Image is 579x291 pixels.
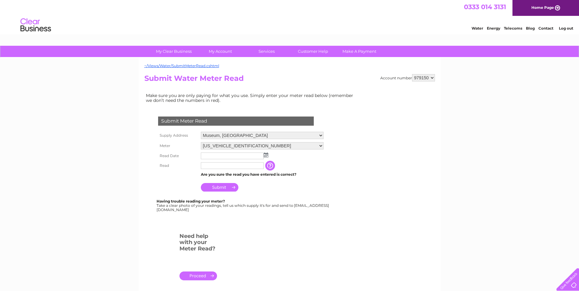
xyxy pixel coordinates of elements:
[144,92,358,104] td: Make sure you are only paying for what you use. Simply enter your meter read below (remember we d...
[504,26,522,31] a: Telecoms
[265,161,276,171] input: Information
[144,74,435,86] h2: Submit Water Meter Read
[559,26,573,31] a: Log out
[146,3,434,30] div: Clear Business is a trading name of Verastar Limited (registered in [GEOGRAPHIC_DATA] No. 3667643...
[199,171,325,178] td: Are you sure the read you have entered is correct?
[380,74,435,81] div: Account number
[487,26,500,31] a: Energy
[201,183,238,192] input: Submit
[157,161,199,171] th: Read
[195,46,245,57] a: My Account
[526,26,535,31] a: Blog
[144,63,219,68] a: ~/Views/Water/SubmitMeterRead.cshtml
[179,271,217,280] a: .
[157,199,225,203] b: Having trouble reading your meter?
[157,130,199,141] th: Supply Address
[464,3,506,11] a: 0333 014 3131
[149,46,199,57] a: My Clear Business
[179,232,217,255] h3: Need help with your Meter Read?
[158,117,314,126] div: Submit Meter Read
[157,151,199,161] th: Read Date
[264,153,268,157] img: ...
[538,26,553,31] a: Contact
[157,141,199,151] th: Meter
[472,26,483,31] a: Water
[157,199,330,212] div: Take a clear photo of your readings, tell us which supply it's for and send to [EMAIL_ADDRESS][DO...
[241,46,292,57] a: Services
[288,46,338,57] a: Customer Help
[20,16,51,34] img: logo.png
[334,46,385,57] a: Make A Payment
